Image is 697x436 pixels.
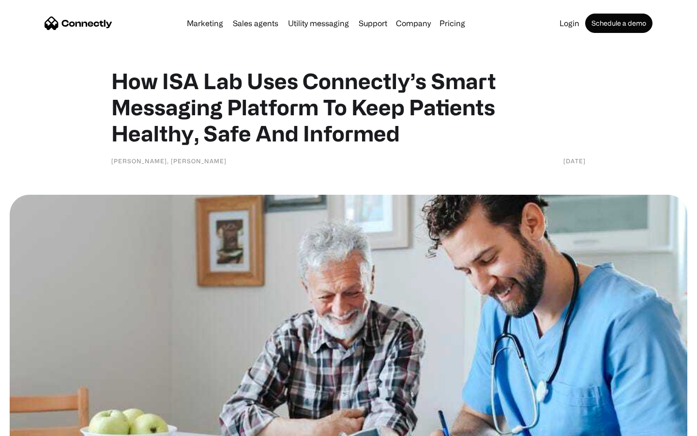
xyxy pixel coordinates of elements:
[111,68,586,146] h1: How ISA Lab Uses Connectly’s Smart Messaging Platform To Keep Patients Healthy, Safe And Informed
[556,19,583,27] a: Login
[436,19,469,27] a: Pricing
[284,19,353,27] a: Utility messaging
[585,14,652,33] a: Schedule a demo
[45,16,112,31] a: home
[396,16,431,30] div: Company
[10,419,58,433] aside: Language selected: English
[229,19,282,27] a: Sales agents
[19,419,58,433] ul: Language list
[393,16,434,30] div: Company
[183,19,227,27] a: Marketing
[355,19,391,27] a: Support
[111,156,227,166] div: [PERSON_NAME], [PERSON_NAME]
[563,156,586,166] div: [DATE]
